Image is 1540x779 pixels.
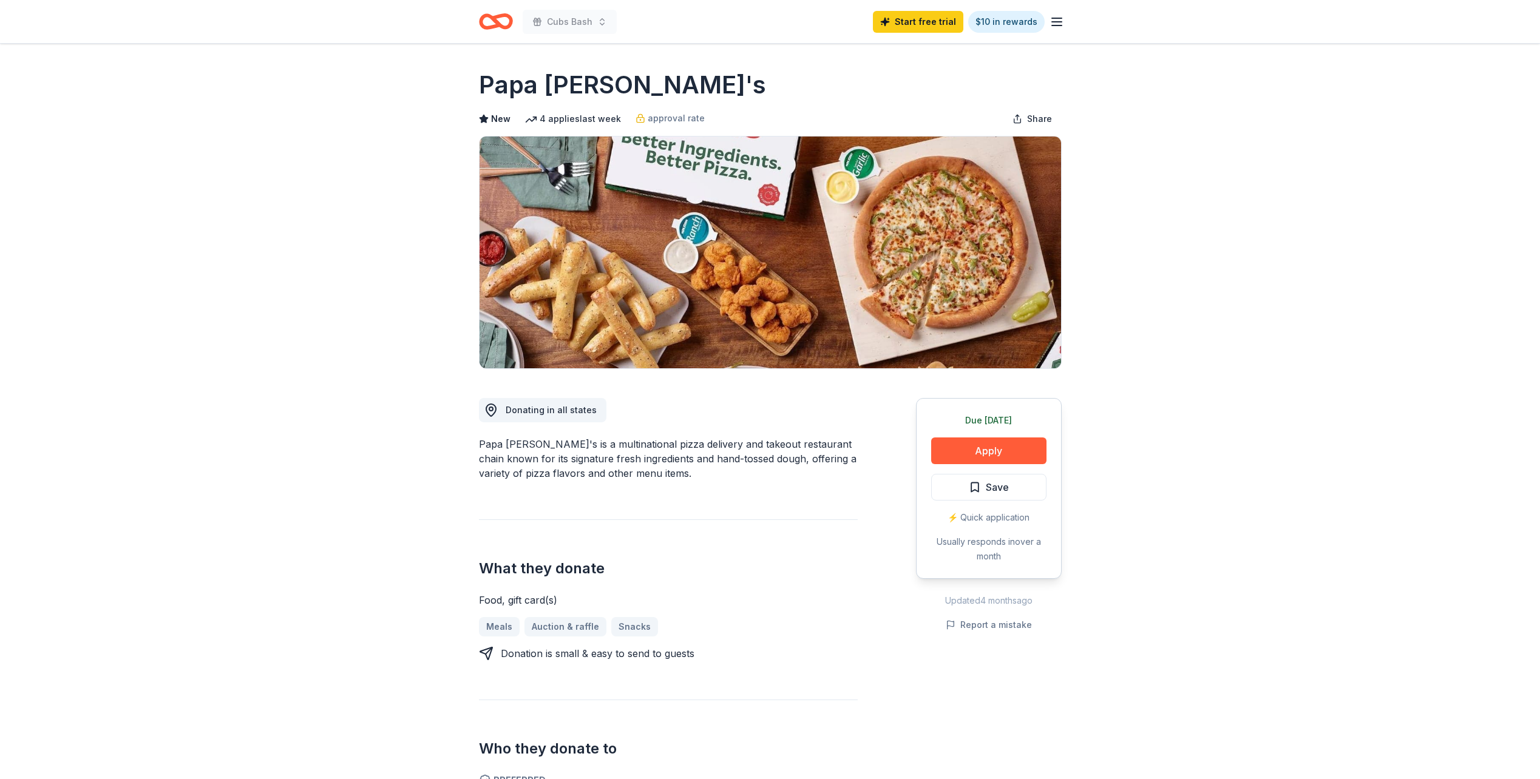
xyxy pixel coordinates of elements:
a: $10 in rewards [968,11,1045,33]
button: Report a mistake [946,618,1032,632]
button: Cubs Bash [523,10,617,34]
a: Meals [479,617,520,636]
div: Due [DATE] [931,413,1046,428]
div: Papa [PERSON_NAME]'s is a multinational pizza delivery and takeout restaurant chain known for its... [479,437,858,481]
div: 4 applies last week [525,112,621,126]
a: Auction & raffle [524,617,606,636]
a: Start free trial [873,11,963,33]
div: Food, gift card(s) [479,593,858,607]
span: Donating in all states [506,405,597,415]
h1: Papa [PERSON_NAME]'s [479,68,766,102]
a: Home [479,7,513,36]
span: approval rate [648,111,705,126]
img: Image for Papa John's [480,137,1061,368]
span: New [491,112,511,126]
h2: What they donate [479,559,858,578]
div: Updated 4 months ago [916,593,1062,608]
span: Cubs Bash [547,15,592,29]
div: Donation is small & easy to send to guests [501,646,694,661]
a: Snacks [611,617,658,636]
h2: Who they donate to [479,739,858,758]
a: approval rate [636,111,705,126]
div: ⚡️ Quick application [931,510,1046,525]
span: Share [1027,112,1052,126]
span: Save [986,479,1009,495]
button: Save [931,474,1046,501]
button: Share [1003,107,1062,131]
div: Usually responds in over a month [931,535,1046,564]
button: Apply [931,437,1046,464]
